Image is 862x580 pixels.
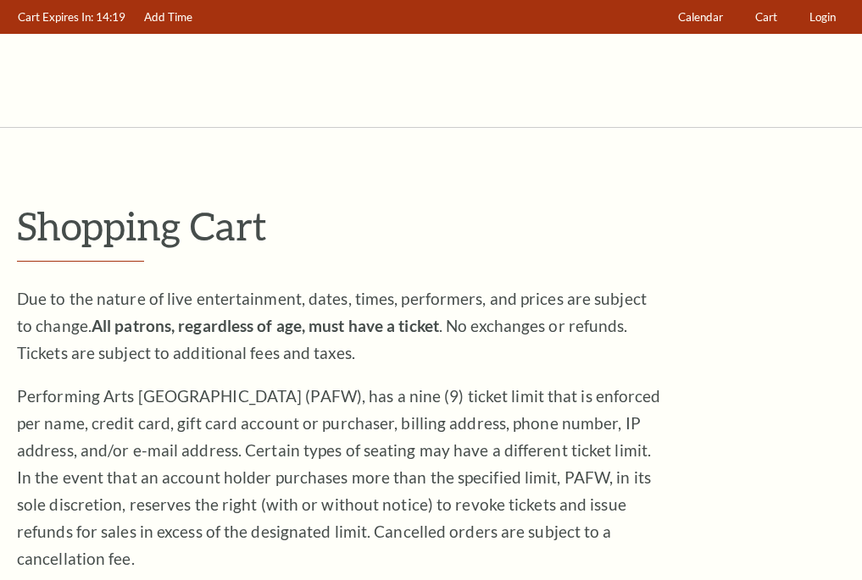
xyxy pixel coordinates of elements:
[670,1,731,34] a: Calendar
[809,10,836,24] span: Login
[748,1,786,34] a: Cart
[96,10,125,24] span: 14:19
[678,10,723,24] span: Calendar
[802,1,844,34] a: Login
[17,204,845,247] p: Shopping Cart
[92,316,439,335] strong: All patrons, regardless of age, must have a ticket
[18,10,93,24] span: Cart Expires In:
[17,383,661,572] p: Performing Arts [GEOGRAPHIC_DATA] (PAFW), has a nine (9) ticket limit that is enforced per name, ...
[17,289,647,362] span: Due to the nature of live entertainment, dates, times, performers, and prices are subject to chan...
[136,1,201,34] a: Add Time
[755,10,777,24] span: Cart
